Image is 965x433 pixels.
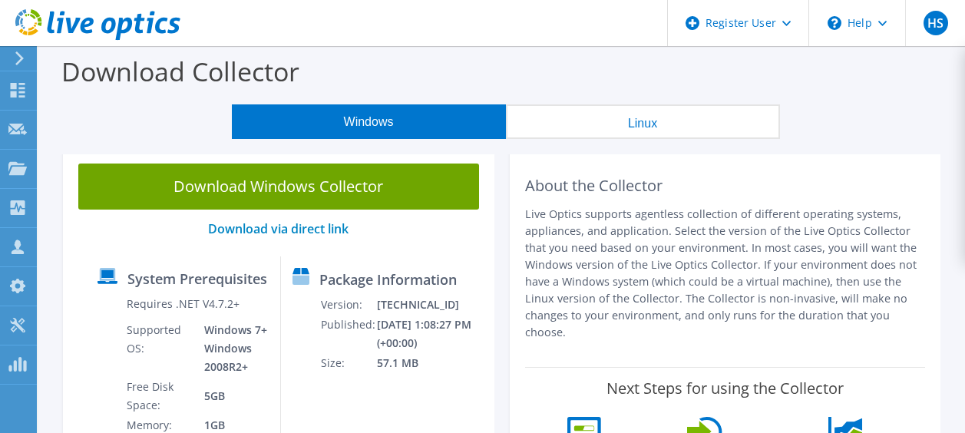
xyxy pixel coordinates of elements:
td: [DATE] 1:08:27 PM (+00:00) [376,315,487,353]
td: Published: [320,315,376,353]
label: Package Information [319,272,457,287]
p: Live Optics supports agentless collection of different operating systems, appliances, and applica... [525,206,926,341]
td: 57.1 MB [376,353,487,373]
button: Linux [506,104,780,139]
td: Size: [320,353,376,373]
label: Requires .NET V4.7.2+ [127,296,240,312]
span: HS [924,11,948,35]
td: Free Disk Space: [126,377,192,415]
label: Next Steps for using the Collector [606,379,844,398]
h2: About the Collector [525,177,926,195]
td: Version: [320,295,376,315]
button: Windows [232,104,506,139]
td: 5GB [193,377,269,415]
td: Windows 7+ Windows 2008R2+ [193,320,269,377]
td: [TECHNICAL_ID] [376,295,487,315]
td: Supported OS: [126,320,192,377]
a: Download Windows Collector [78,164,479,210]
a: Download via direct link [208,220,349,237]
label: System Prerequisites [127,271,267,286]
label: Download Collector [61,54,299,89]
svg: \n [828,16,841,30]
